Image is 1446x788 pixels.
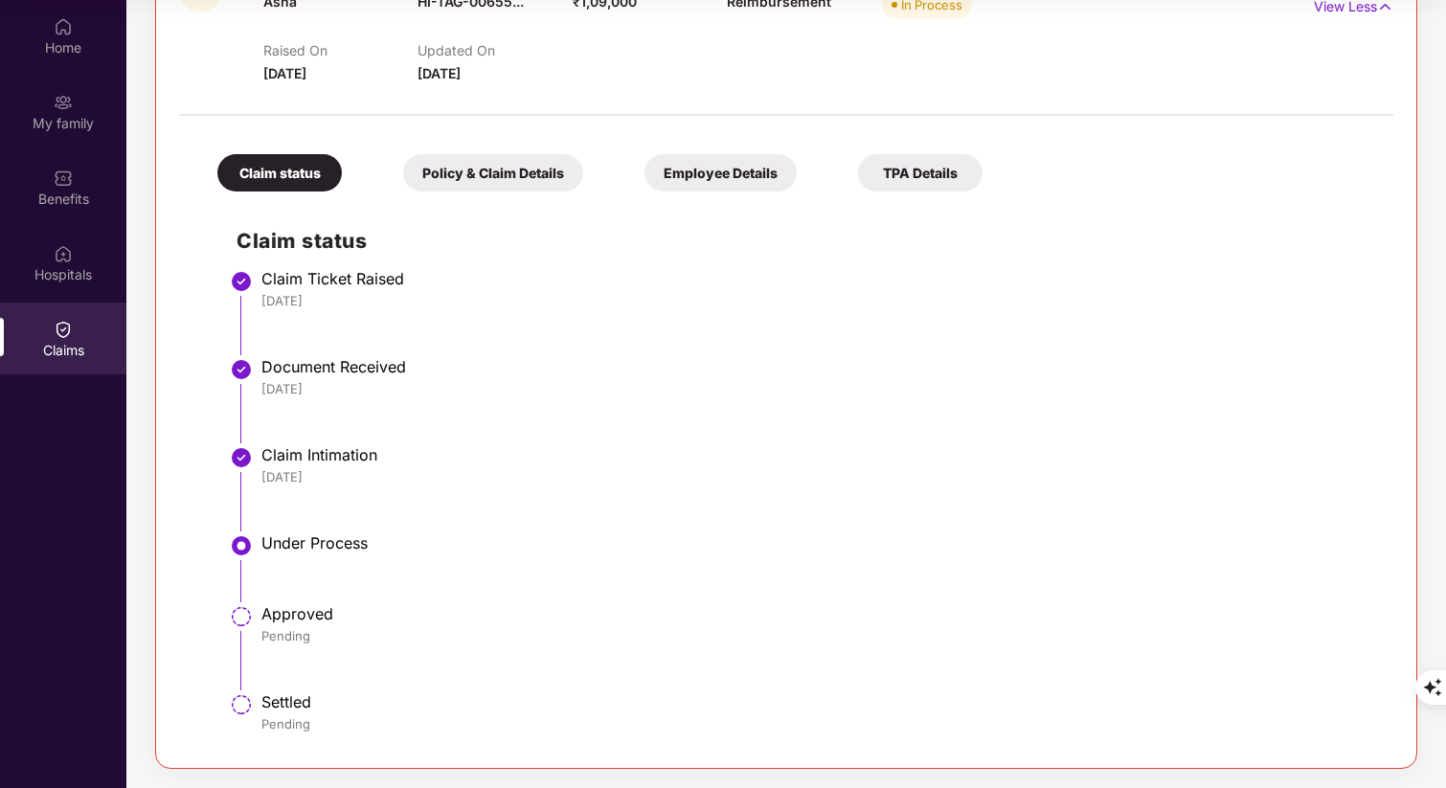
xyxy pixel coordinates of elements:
[263,42,418,58] p: Raised On
[54,169,73,188] img: svg+xml;base64,PHN2ZyBpZD0iQmVuZWZpdHMiIHhtbG5zPSJodHRwOi8vd3d3LnczLm9yZy8yMDAwL3N2ZyIgd2lkdGg9Ij...
[230,534,253,557] img: svg+xml;base64,PHN2ZyBpZD0iU3RlcC1BY3RpdmUtMzJ4MzIiIHhtbG5zPSJodHRwOi8vd3d3LnczLm9yZy8yMDAwL3N2Zy...
[261,692,1374,711] div: Settled
[230,446,253,469] img: svg+xml;base64,PHN2ZyBpZD0iU3RlcC1Eb25lLTMyeDMyIiB4bWxucz0iaHR0cDovL3d3dy53My5vcmcvMjAwMC9zdmciIH...
[418,65,461,81] span: [DATE]
[261,445,1374,464] div: Claim Intimation
[261,269,1374,288] div: Claim Ticket Raised
[261,715,1374,732] div: Pending
[54,320,73,339] img: svg+xml;base64,PHN2ZyBpZD0iQ2xhaW0iIHhtbG5zPSJodHRwOi8vd3d3LnczLm9yZy8yMDAwL3N2ZyIgd2lkdGg9IjIwIi...
[263,65,306,81] span: [DATE]
[261,380,1374,397] div: [DATE]
[230,605,253,628] img: svg+xml;base64,PHN2ZyBpZD0iU3RlcC1QZW5kaW5nLTMyeDMyIiB4bWxucz0iaHR0cDovL3d3dy53My5vcmcvMjAwMC9zdm...
[261,468,1374,485] div: [DATE]
[261,604,1374,623] div: Approved
[230,693,253,716] img: svg+xml;base64,PHN2ZyBpZD0iU3RlcC1QZW5kaW5nLTMyeDMyIiB4bWxucz0iaHR0cDovL3d3dy53My5vcmcvMjAwMC9zdm...
[217,154,342,191] div: Claim status
[237,225,1374,257] h2: Claim status
[230,270,253,293] img: svg+xml;base64,PHN2ZyBpZD0iU3RlcC1Eb25lLTMyeDMyIiB4bWxucz0iaHR0cDovL3d3dy53My5vcmcvMjAwMC9zdmciIH...
[54,244,73,263] img: svg+xml;base64,PHN2ZyBpZD0iSG9zcGl0YWxzIiB4bWxucz0iaHR0cDovL3d3dy53My5vcmcvMjAwMC9zdmciIHdpZHRoPS...
[54,93,73,112] img: svg+xml;base64,PHN2ZyB3aWR0aD0iMjAiIGhlaWdodD0iMjAiIHZpZXdCb3g9IjAgMCAyMCAyMCIgZmlsbD0ibm9uZSIgeG...
[54,17,73,36] img: svg+xml;base64,PHN2ZyBpZD0iSG9tZSIgeG1sbnM9Imh0dHA6Ly93d3cudzMub3JnLzIwMDAvc3ZnIiB3aWR0aD0iMjAiIG...
[858,154,983,191] div: TPA Details
[230,358,253,381] img: svg+xml;base64,PHN2ZyBpZD0iU3RlcC1Eb25lLTMyeDMyIiB4bWxucz0iaHR0cDovL3d3dy53My5vcmcvMjAwMC9zdmciIH...
[418,42,572,58] p: Updated On
[261,292,1374,309] div: [DATE]
[403,154,583,191] div: Policy & Claim Details
[261,627,1374,644] div: Pending
[261,533,1374,552] div: Under Process
[261,357,1374,376] div: Document Received
[644,154,797,191] div: Employee Details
